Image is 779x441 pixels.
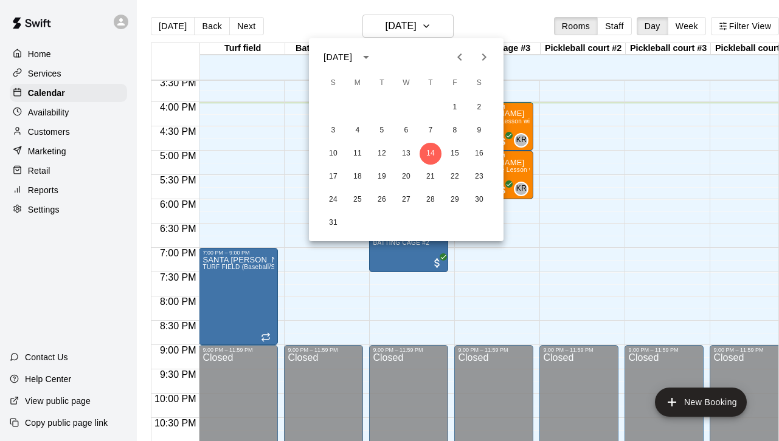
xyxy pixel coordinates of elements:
button: 20 [395,166,417,188]
button: 28 [420,189,441,211]
button: 21 [420,166,441,188]
button: 11 [347,143,369,165]
button: 29 [444,189,466,211]
button: 9 [468,120,490,142]
button: 5 [371,120,393,142]
button: 27 [395,189,417,211]
button: 12 [371,143,393,165]
button: 26 [371,189,393,211]
button: 14 [420,143,441,165]
span: Monday [347,71,369,95]
span: Friday [444,71,466,95]
button: 31 [322,212,344,234]
button: Previous month [448,45,472,69]
button: 3 [322,120,344,142]
button: 16 [468,143,490,165]
button: 15 [444,143,466,165]
button: 24 [322,189,344,211]
span: Tuesday [371,71,393,95]
button: 10 [322,143,344,165]
button: 2 [468,97,490,118]
button: Next month [472,45,496,69]
button: 8 [444,120,466,142]
button: 1 [444,97,466,118]
button: 13 [395,143,417,165]
button: 23 [468,166,490,188]
button: 22 [444,166,466,188]
button: 7 [420,120,441,142]
div: [DATE] [324,51,352,64]
span: Wednesday [395,71,417,95]
button: 30 [468,189,490,211]
button: 19 [371,166,393,188]
span: Thursday [420,71,441,95]
span: Saturday [468,71,490,95]
button: 18 [347,166,369,188]
button: 6 [395,120,417,142]
button: 17 [322,166,344,188]
button: 4 [347,120,369,142]
button: 25 [347,189,369,211]
span: Sunday [322,71,344,95]
button: calendar view is open, switch to year view [356,47,376,67]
